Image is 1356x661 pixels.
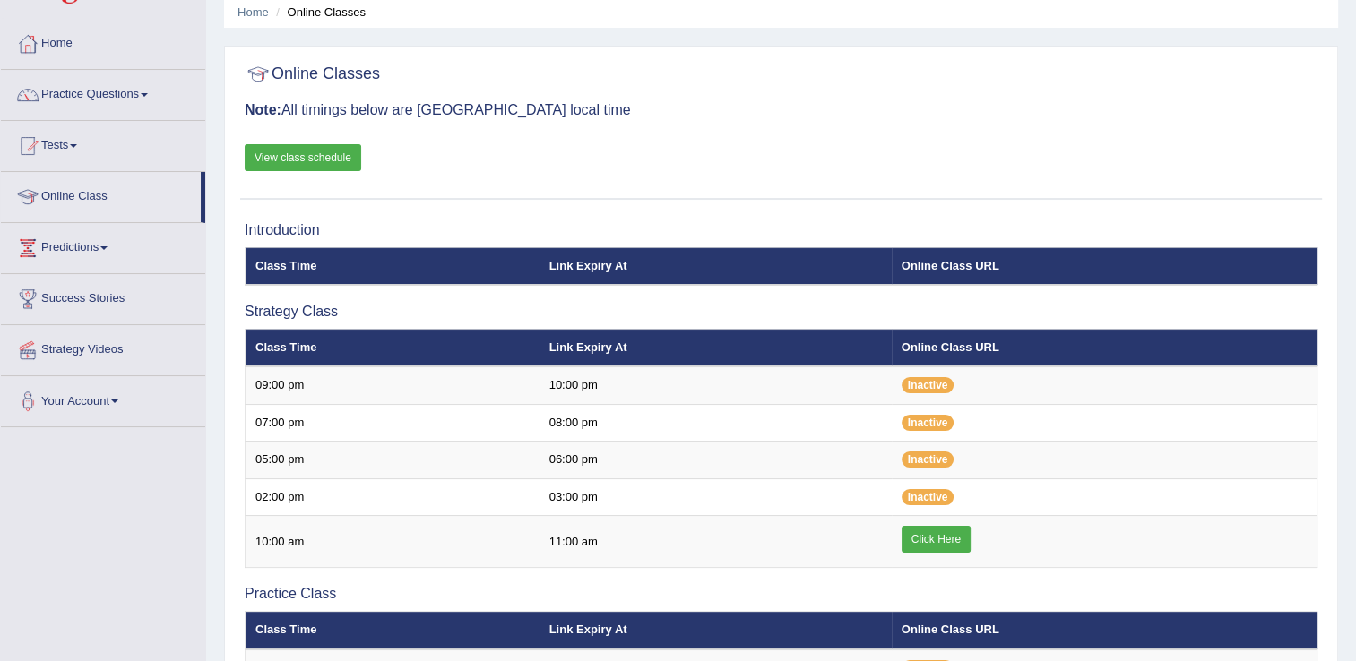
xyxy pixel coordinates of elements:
[902,489,954,505] span: Inactive
[540,612,892,649] th: Link Expiry At
[540,516,892,568] td: 11:00 am
[540,442,892,479] td: 06:00 pm
[902,451,954,468] span: Inactive
[540,329,892,366] th: Link Expiry At
[246,329,540,366] th: Class Time
[245,304,1317,320] h3: Strategy Class
[540,478,892,516] td: 03:00 pm
[245,222,1317,238] h3: Introduction
[902,415,954,431] span: Inactive
[540,404,892,442] td: 08:00 pm
[245,61,380,88] h2: Online Classes
[245,144,361,171] a: View class schedule
[1,376,205,421] a: Your Account
[238,5,269,19] a: Home
[246,366,540,404] td: 09:00 pm
[902,526,971,553] a: Click Here
[1,121,205,166] a: Tests
[540,366,892,404] td: 10:00 pm
[540,247,892,285] th: Link Expiry At
[1,19,205,64] a: Home
[245,102,1317,118] h3: All timings below are [GEOGRAPHIC_DATA] local time
[245,102,281,117] b: Note:
[902,377,954,393] span: Inactive
[246,516,540,568] td: 10:00 am
[892,612,1317,649] th: Online Class URL
[246,612,540,649] th: Class Time
[1,274,205,319] a: Success Stories
[1,70,205,115] a: Practice Questions
[1,325,205,370] a: Strategy Videos
[245,586,1317,602] h3: Practice Class
[246,442,540,479] td: 05:00 pm
[1,172,201,217] a: Online Class
[246,404,540,442] td: 07:00 pm
[892,247,1317,285] th: Online Class URL
[1,223,205,268] a: Predictions
[246,247,540,285] th: Class Time
[892,329,1317,366] th: Online Class URL
[272,4,366,21] li: Online Classes
[246,478,540,516] td: 02:00 pm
